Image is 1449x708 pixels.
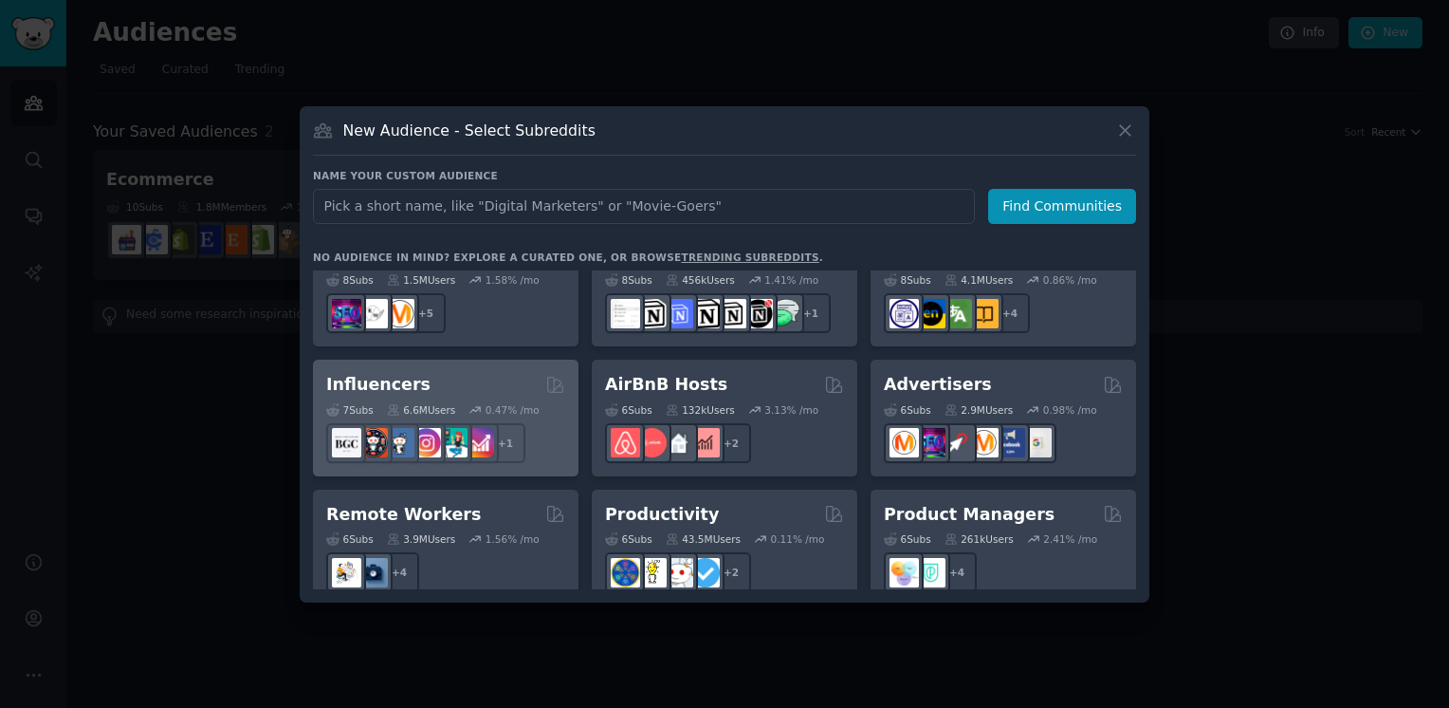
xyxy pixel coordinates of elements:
[611,428,640,457] img: airbnb_hosts
[313,251,823,264] div: No audience in mind? Explore a curated one, or browse .
[945,532,1014,546] div: 261k Users
[916,558,945,587] img: ProductMgmt
[884,503,1055,527] h2: Product Managers
[771,532,825,546] div: 0.11 % /mo
[717,299,746,328] img: AskNotion
[890,558,919,587] img: ProductManagement
[890,299,919,328] img: languagelearning
[406,293,446,333] div: + 5
[605,273,652,287] div: 8 Sub s
[1022,428,1052,457] img: googleads
[605,503,719,527] h2: Productivity
[743,299,773,328] img: BestNotionTemplates
[990,293,1030,333] div: + 4
[916,428,945,457] img: SEO
[937,552,977,592] div: + 4
[996,428,1025,457] img: FacebookAds
[945,403,1014,417] div: 2.9M Users
[326,532,374,546] div: 6 Sub s
[1043,532,1097,546] div: 2.41 % /mo
[358,428,388,457] img: socialmedia
[666,273,735,287] div: 456k Users
[332,299,361,328] img: SEO
[890,428,919,457] img: marketing
[605,532,652,546] div: 6 Sub s
[690,428,720,457] img: AirBnBInvesting
[791,293,831,333] div: + 1
[770,299,799,328] img: NotionPromote
[664,428,693,457] img: rentalproperties
[465,428,494,457] img: InstagramGrowthTips
[637,428,667,457] img: AirBnBHosts
[332,558,361,587] img: RemoteJobs
[605,403,652,417] div: 6 Sub s
[385,299,414,328] img: content_marketing
[664,558,693,587] img: productivity
[969,428,999,457] img: advertising
[611,558,640,587] img: LifeProTips
[605,373,727,397] h2: AirBnB Hosts
[412,428,441,457] img: InstagramMarketing
[884,532,931,546] div: 6 Sub s
[916,299,945,328] img: EnglishLearning
[681,252,818,263] a: trending subreddits
[387,403,456,417] div: 6.6M Users
[666,403,735,417] div: 132k Users
[884,403,931,417] div: 6 Sub s
[326,403,374,417] div: 7 Sub s
[664,299,693,328] img: FreeNotionTemplates
[884,273,931,287] div: 8 Sub s
[332,428,361,457] img: BeautyGuruChatter
[711,552,751,592] div: + 2
[1043,273,1097,287] div: 0.86 % /mo
[486,403,540,417] div: 0.47 % /mo
[711,423,751,463] div: + 2
[943,299,972,328] img: language_exchange
[326,373,431,397] h2: Influencers
[358,299,388,328] img: KeepWriting
[884,373,992,397] h2: Advertisers
[943,428,972,457] img: PPC
[387,273,456,287] div: 1.5M Users
[387,532,456,546] div: 3.9M Users
[637,558,667,587] img: lifehacks
[313,169,1136,182] h3: Name your custom audience
[666,532,741,546] div: 43.5M Users
[1043,403,1097,417] div: 0.98 % /mo
[764,403,818,417] div: 3.13 % /mo
[343,121,596,140] h3: New Audience - Select Subreddits
[358,558,388,587] img: work
[379,552,419,592] div: + 4
[764,273,818,287] div: 1.41 % /mo
[486,273,540,287] div: 1.58 % /mo
[326,503,481,527] h2: Remote Workers
[486,423,525,463] div: + 1
[385,428,414,457] img: Instagram
[969,299,999,328] img: LearnEnglishOnReddit
[326,273,374,287] div: 8 Sub s
[486,532,540,546] div: 1.56 % /mo
[988,189,1136,224] button: Find Communities
[438,428,468,457] img: influencermarketing
[637,299,667,328] img: notioncreations
[690,299,720,328] img: NotionGeeks
[945,273,1014,287] div: 4.1M Users
[313,189,975,224] input: Pick a short name, like "Digital Marketers" or "Movie-Goers"
[611,299,640,328] img: Notiontemplates
[690,558,720,587] img: getdisciplined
